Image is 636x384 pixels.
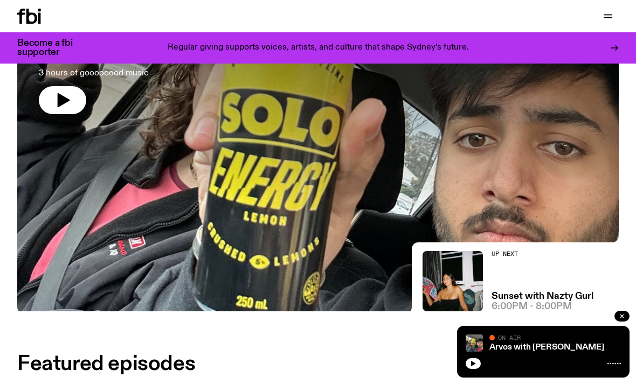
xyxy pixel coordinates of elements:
p: Regular giving supports voices, artists, and culture that shape Sydney’s future. [168,43,469,53]
h3: Become a fbi supporter [17,39,86,57]
h2: Up Next [492,251,593,257]
a: Arvos with [PERSON_NAME] [489,343,604,352]
h2: Featured episodes [17,354,195,374]
span: 6:00pm - 8:00pm [492,302,572,311]
a: Sunset with Nazty Gurl [492,292,593,301]
p: 3 hours of goooooood music [39,67,315,80]
span: On Air [498,334,521,341]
